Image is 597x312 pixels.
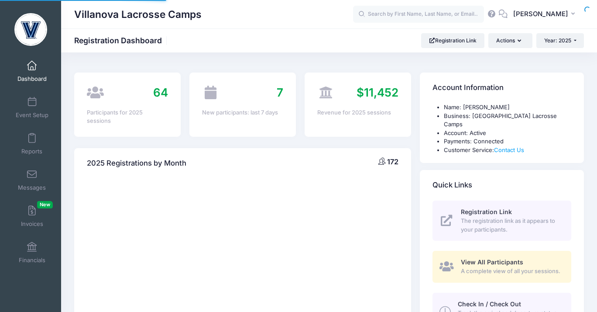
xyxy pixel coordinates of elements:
li: Payments: Connected [444,137,571,146]
span: Messages [18,184,46,191]
span: [PERSON_NAME] [513,9,568,19]
span: $11,452 [357,86,398,99]
span: 7 [277,86,283,99]
a: Event Setup [11,92,53,123]
span: A complete view of all your sessions. [461,267,561,276]
img: Villanova Lacrosse Camps [14,13,47,46]
span: View All Participants [461,258,523,266]
a: Dashboard [11,56,53,87]
a: Financials [11,237,53,268]
div: New participants: last 7 days [202,108,283,117]
li: Name: [PERSON_NAME] [444,103,571,112]
li: Customer Service: [444,146,571,155]
span: 172 [387,157,398,166]
h1: Villanova Lacrosse Camps [74,4,202,24]
span: Invoices [21,220,43,228]
span: 64 [153,86,168,99]
a: Registration Link The registration link as it appears to your participants. [432,201,571,241]
a: View All Participants A complete view of all your sessions. [432,251,571,283]
div: Revenue for 2025 sessions [317,108,398,117]
a: InvoicesNew [11,201,53,232]
span: Dashboard [17,75,47,83]
span: Reports [21,148,42,155]
a: Reports [11,128,53,159]
h4: Quick Links [432,173,472,198]
span: New [37,201,53,208]
span: The registration link as it appears to your participants. [461,217,561,234]
input: Search by First Name, Last Name, or Email... [353,6,484,23]
h4: 2025 Registrations by Month [87,151,186,176]
span: Event Setup [16,111,48,119]
h1: Registration Dashboard [74,36,169,45]
li: Business: [GEOGRAPHIC_DATA] Lacrosse Camps [444,112,571,129]
h4: Account Information [432,76,504,101]
button: Year: 2025 [536,33,584,48]
span: Check In / Check Out [458,300,521,308]
span: Registration Link [461,208,512,215]
span: Year: 2025 [544,37,571,44]
button: Actions [488,33,532,48]
a: Contact Us [494,146,524,153]
li: Account: Active [444,129,571,138]
a: Messages [11,165,53,195]
a: Registration Link [421,33,484,48]
span: Financials [19,257,45,264]
button: [PERSON_NAME] [508,4,584,24]
div: Participants for 2025 sessions [87,108,168,125]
